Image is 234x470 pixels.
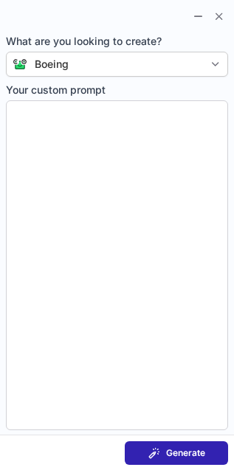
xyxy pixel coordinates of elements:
span: What are you looking to create? [6,34,228,49]
span: Generate [166,447,205,459]
span: Your custom prompt [6,83,228,97]
div: Boeing [35,57,69,72]
textarea: Your custom prompt [6,100,228,430]
img: Connie from ContactOut [7,58,27,70]
button: Generate [125,441,228,465]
